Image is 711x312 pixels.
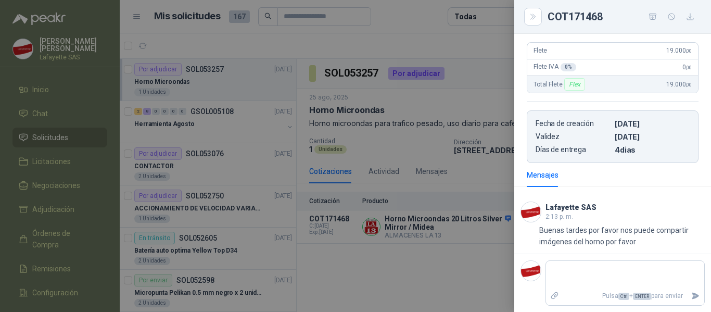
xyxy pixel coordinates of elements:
h3: Lafayette SAS [545,205,596,210]
p: Buenas tardes por favor nos puede compartir imágenes del horno por favor [539,224,705,247]
img: Company Logo [521,202,541,222]
span: ENTER [633,293,651,300]
span: 2:13 p. m. [545,213,573,220]
span: Flete IVA [534,63,576,71]
div: 0 % [561,63,576,71]
span: ,00 [685,82,692,88]
p: 4 dias [615,145,690,154]
span: 19.000 [666,47,692,54]
button: Close [527,10,539,23]
span: Total Flete [534,78,587,91]
p: [DATE] [615,132,690,141]
span: 0 [682,64,692,71]
span: ,00 [685,48,692,54]
img: Company Logo [521,261,541,281]
p: Fecha de creación [536,119,611,128]
p: Días de entrega [536,145,611,154]
p: [DATE] [615,119,690,128]
div: COT171468 [548,8,699,25]
div: Mensajes [527,169,558,181]
span: ,00 [685,65,692,70]
button: Enviar [687,287,704,305]
span: Ctrl [618,293,629,300]
label: Adjuntar archivos [546,287,564,305]
p: Validez [536,132,611,141]
span: Flete [534,47,547,54]
p: Pulsa + para enviar [564,287,688,305]
div: Flex [564,78,585,91]
span: 19.000 [666,81,692,88]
